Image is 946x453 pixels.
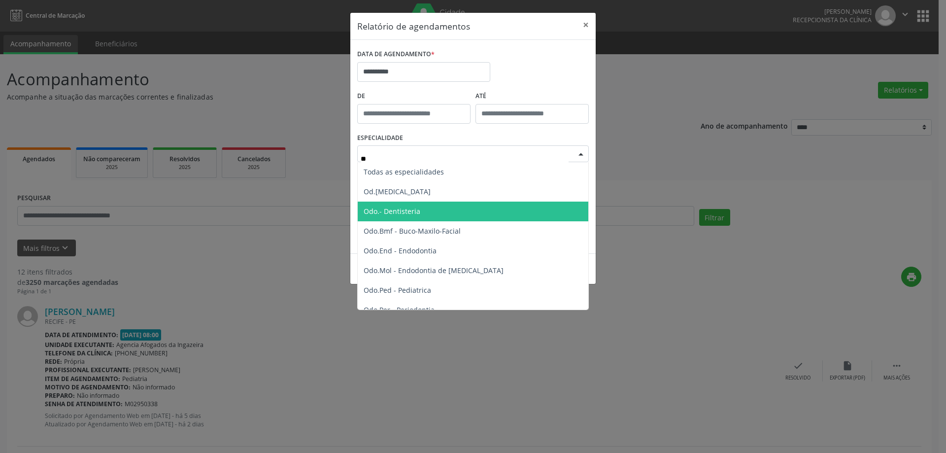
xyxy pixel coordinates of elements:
span: Todas as especialidades [364,167,444,176]
h5: Relatório de agendamentos [357,20,470,33]
span: Odo.- Dentisteria [364,207,420,216]
span: Odo.Ped - Pediatrica [364,285,431,295]
label: De [357,89,471,104]
label: ATÉ [475,89,589,104]
span: Odo.Mol - Endodontia de [MEDICAL_DATA] [364,266,504,275]
label: DATA DE AGENDAMENTO [357,47,435,62]
label: ESPECIALIDADE [357,131,403,146]
span: Odo.End - Endodontia [364,246,437,255]
span: Od.[MEDICAL_DATA] [364,187,431,196]
button: Close [576,13,596,37]
span: Odo.Bmf - Buco-Maxilo-Facial [364,226,461,236]
span: Odo.Per - Periodontia [364,305,435,314]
